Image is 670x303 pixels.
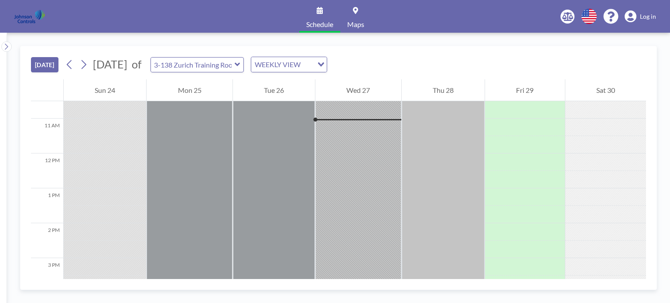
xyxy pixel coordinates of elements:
[147,79,232,101] div: Mon 25
[31,258,63,293] div: 3 PM
[306,21,333,28] span: Schedule
[151,58,235,72] input: 3-138 Zurich Training Room
[31,153,63,188] div: 12 PM
[625,10,656,23] a: Log in
[64,79,146,101] div: Sun 24
[253,59,302,70] span: WEEKLY VIEW
[233,79,315,101] div: Tue 26
[565,79,646,101] div: Sat 30
[31,188,63,223] div: 1 PM
[303,59,312,70] input: Search for option
[251,57,327,72] div: Search for option
[31,223,63,258] div: 2 PM
[31,119,63,153] div: 11 AM
[485,79,564,101] div: Fri 29
[347,21,364,28] span: Maps
[402,79,485,101] div: Thu 28
[640,13,656,20] span: Log in
[315,79,401,101] div: Wed 27
[14,8,45,25] img: organization-logo
[93,58,127,71] span: [DATE]
[31,84,63,119] div: 10 AM
[132,58,141,71] span: of
[31,57,58,72] button: [DATE]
